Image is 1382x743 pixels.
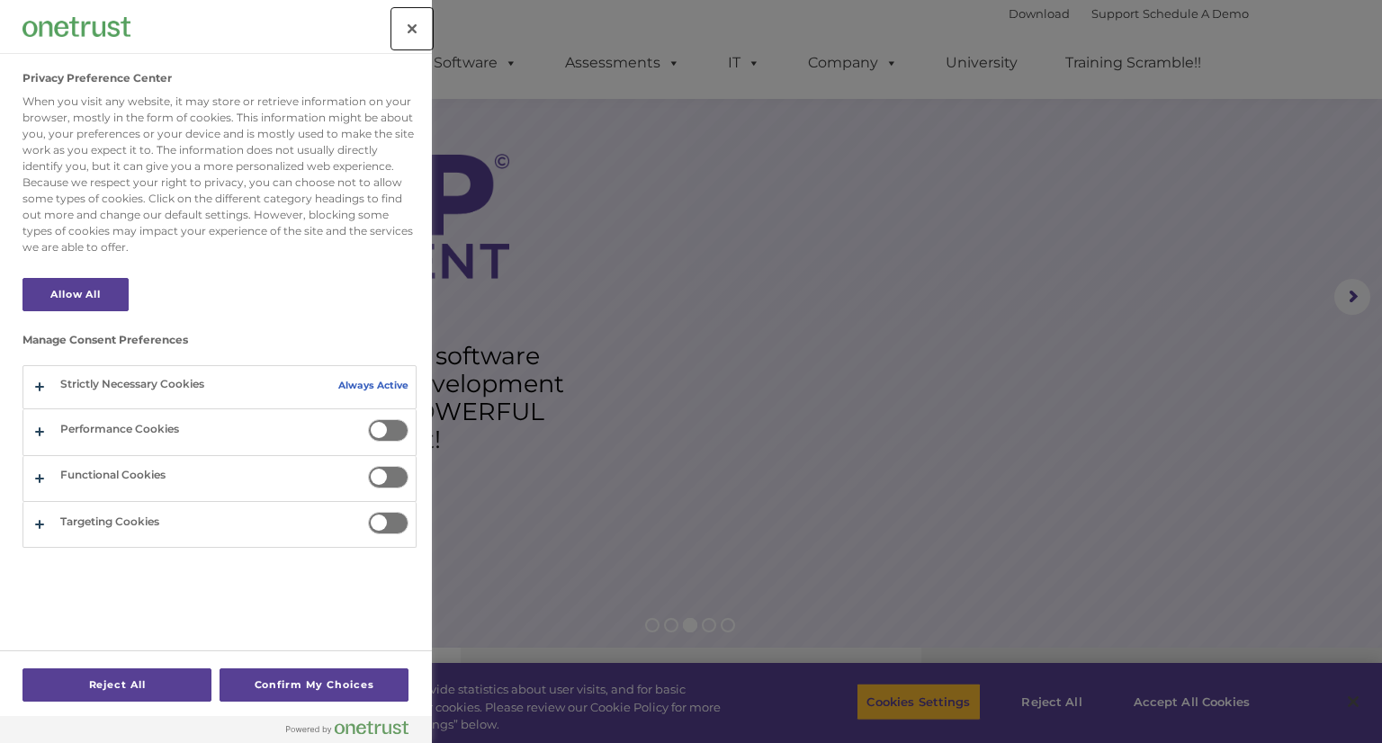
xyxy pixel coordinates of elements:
button: Allow All [22,278,129,311]
button: Close [392,9,432,49]
img: Powered by OneTrust Opens in a new Tab [286,721,408,735]
span: Phone number [250,192,327,206]
img: Company Logo [22,17,130,36]
h3: Manage Consent Preferences [22,334,417,355]
h2: Privacy Preference Center [22,72,172,85]
button: Confirm My Choices [220,668,408,702]
span: Last name [250,119,305,132]
div: Company Logo [22,9,130,45]
button: Reject All [22,668,211,702]
a: Powered by OneTrust Opens in a new Tab [286,721,423,743]
div: When you visit any website, it may store or retrieve information on your browser, mostly in the f... [22,94,417,255]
